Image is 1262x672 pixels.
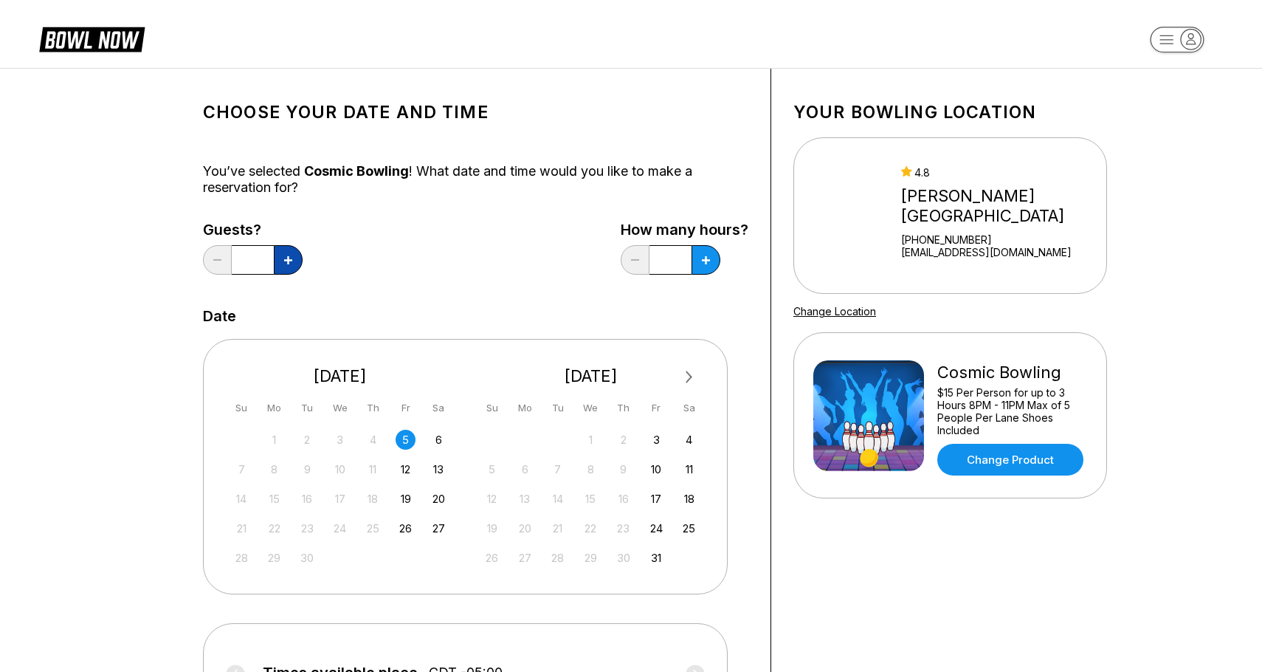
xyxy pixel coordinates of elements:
[297,489,317,509] div: Not available Tuesday, September 16th, 2025
[363,430,383,450] div: Not available Thursday, September 4th, 2025
[482,518,502,538] div: Not available Sunday, October 19th, 2025
[679,489,699,509] div: Choose Saturday, October 18th, 2025
[813,360,924,471] img: Cosmic Bowling
[548,459,568,479] div: Not available Tuesday, October 7th, 2025
[482,548,502,568] div: Not available Sunday, October 26th, 2025
[548,518,568,538] div: Not available Tuesday, October 21st, 2025
[264,489,284,509] div: Not available Monday, September 15th, 2025
[613,459,633,479] div: Not available Thursday, October 9th, 2025
[515,548,535,568] div: Not available Monday, October 27th, 2025
[813,160,888,271] img: Rolla Bowling Center
[429,398,449,418] div: Sa
[230,428,451,568] div: month 2025-09
[548,489,568,509] div: Not available Tuesday, October 14th, 2025
[363,518,383,538] div: Not available Thursday, September 25th, 2025
[264,459,284,479] div: Not available Monday, September 8th, 2025
[548,398,568,418] div: Tu
[297,459,317,479] div: Not available Tuesday, September 9th, 2025
[232,518,252,538] div: Not available Sunday, September 21st, 2025
[646,430,666,450] div: Choose Friday, October 3rd, 2025
[901,166,1100,179] div: 4.8
[232,398,252,418] div: Su
[232,459,252,479] div: Not available Sunday, September 7th, 2025
[232,548,252,568] div: Not available Sunday, September 28th, 2025
[480,428,702,568] div: month 2025-10
[679,459,699,479] div: Choose Saturday, October 11th, 2025
[613,489,633,509] div: Not available Thursday, October 16th, 2025
[937,386,1087,436] div: $15 Per Person for up to 3 Hours 8PM - 11PM Max of 5 People Per Lane Shoes Included
[203,222,303,238] label: Guests?
[482,459,502,479] div: Not available Sunday, October 5th, 2025
[482,489,502,509] div: Not available Sunday, October 12th, 2025
[264,518,284,538] div: Not available Monday, September 22nd, 2025
[304,163,409,179] span: Cosmic Bowling
[581,398,601,418] div: We
[901,186,1100,226] div: [PERSON_NAME][GEOGRAPHIC_DATA]
[613,398,633,418] div: Th
[396,459,416,479] div: Choose Friday, September 12th, 2025
[581,430,601,450] div: Not available Wednesday, October 1st, 2025
[515,398,535,418] div: Mo
[621,222,748,238] label: How many hours?
[297,398,317,418] div: Tu
[203,163,748,196] div: You’ve selected ! What date and time would you like to make a reservation for?
[297,518,317,538] div: Not available Tuesday, September 23rd, 2025
[330,398,350,418] div: We
[363,489,383,509] div: Not available Thursday, September 18th, 2025
[330,430,350,450] div: Not available Wednesday, September 3rd, 2025
[396,489,416,509] div: Choose Friday, September 19th, 2025
[581,459,601,479] div: Not available Wednesday, October 8th, 2025
[330,489,350,509] div: Not available Wednesday, September 17th, 2025
[677,366,701,389] button: Next Month
[646,459,666,479] div: Choose Friday, October 10th, 2025
[297,430,317,450] div: Not available Tuesday, September 2nd, 2025
[396,430,416,450] div: Choose Friday, September 5th, 2025
[901,246,1100,258] a: [EMAIL_ADDRESS][DOMAIN_NAME]
[646,398,666,418] div: Fr
[232,489,252,509] div: Not available Sunday, September 14th, 2025
[679,518,699,538] div: Choose Saturday, October 25th, 2025
[613,518,633,538] div: Not available Thursday, October 23rd, 2025
[581,548,601,568] div: Not available Wednesday, October 29th, 2025
[937,363,1087,383] div: Cosmic Bowling
[581,518,601,538] div: Not available Wednesday, October 22nd, 2025
[613,430,633,450] div: Not available Thursday, October 2nd, 2025
[363,459,383,479] div: Not available Thursday, September 11th, 2025
[901,233,1100,246] div: [PHONE_NUMBER]
[613,548,633,568] div: Not available Thursday, October 30th, 2025
[264,430,284,450] div: Not available Monday, September 1st, 2025
[264,548,284,568] div: Not available Monday, September 29th, 2025
[515,459,535,479] div: Not available Monday, October 6th, 2025
[515,518,535,538] div: Not available Monday, October 20th, 2025
[793,305,876,318] a: Change Location
[548,548,568,568] div: Not available Tuesday, October 28th, 2025
[363,398,383,418] div: Th
[264,398,284,418] div: Mo
[203,102,748,123] h1: Choose your Date and time
[203,308,236,324] label: Date
[396,518,416,538] div: Choose Friday, September 26th, 2025
[396,398,416,418] div: Fr
[226,366,455,386] div: [DATE]
[646,548,666,568] div: Choose Friday, October 31st, 2025
[482,398,502,418] div: Su
[429,518,449,538] div: Choose Saturday, September 27th, 2025
[429,459,449,479] div: Choose Saturday, September 13th, 2025
[793,102,1107,123] h1: Your bowling location
[679,430,699,450] div: Choose Saturday, October 4th, 2025
[297,548,317,568] div: Not available Tuesday, September 30th, 2025
[477,366,706,386] div: [DATE]
[937,444,1083,476] a: Change Product
[679,398,699,418] div: Sa
[330,459,350,479] div: Not available Wednesday, September 10th, 2025
[515,489,535,509] div: Not available Monday, October 13th, 2025
[646,518,666,538] div: Choose Friday, October 24th, 2025
[429,489,449,509] div: Choose Saturday, September 20th, 2025
[429,430,449,450] div: Choose Saturday, September 6th, 2025
[581,489,601,509] div: Not available Wednesday, October 15th, 2025
[330,518,350,538] div: Not available Wednesday, September 24th, 2025
[646,489,666,509] div: Choose Friday, October 17th, 2025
